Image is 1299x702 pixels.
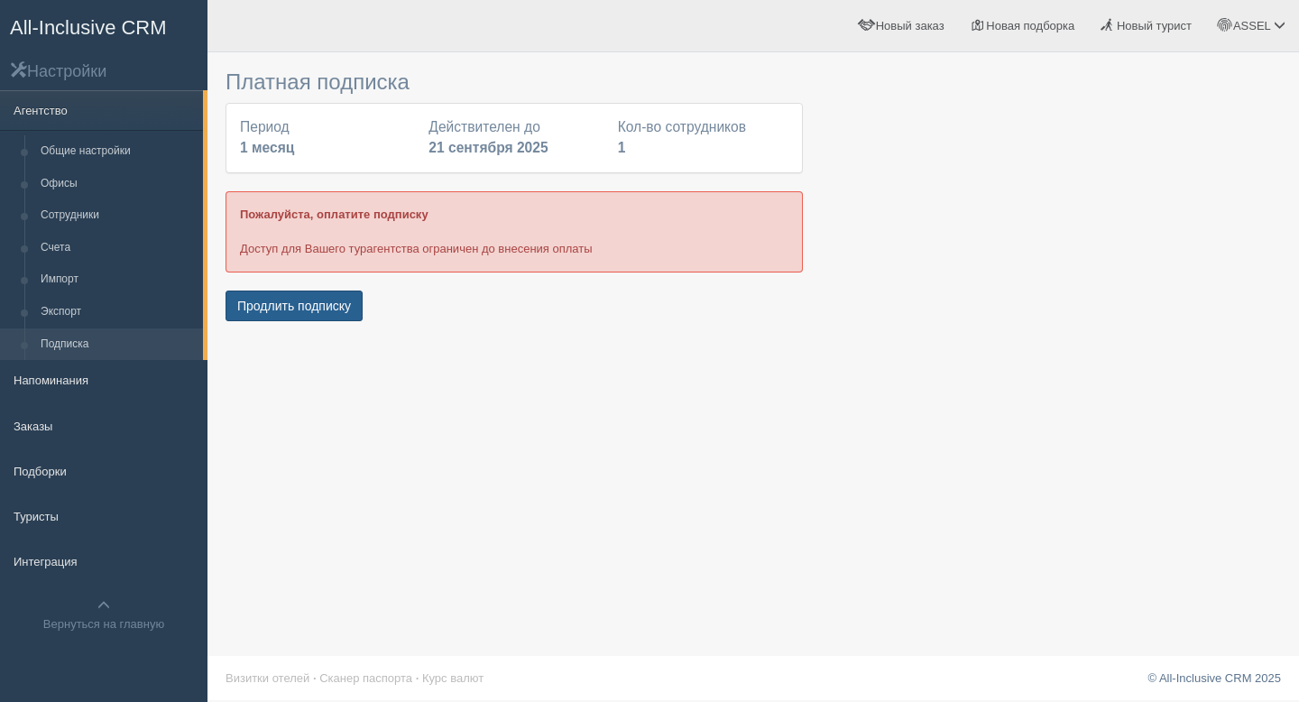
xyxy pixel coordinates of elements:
div: Действителен до [419,117,608,159]
div: Доступ для Вашего турагентства ограничен до внесения оплаты [226,191,803,272]
a: © All-Inclusive CRM 2025 [1147,671,1281,685]
a: Подписка [32,328,203,361]
a: Сотрудники [32,199,203,232]
a: Визитки отелей [226,671,309,685]
span: · [313,671,317,685]
span: ASSEL [1233,19,1270,32]
b: 1 месяц [240,140,294,155]
h3: Платная подписка [226,70,803,94]
a: Импорт [32,263,203,296]
div: Кол-во сотрудников [609,117,797,159]
span: Новый заказ [876,19,944,32]
span: All-Inclusive CRM [10,16,167,39]
span: · [416,671,419,685]
a: Общие настройки [32,135,203,168]
div: Период [231,117,419,159]
a: Сканер паспорта [319,671,412,685]
a: Офисы [32,168,203,200]
a: Счета [32,232,203,264]
a: Экспорт [32,296,203,328]
b: Пожалуйста, оплатите подписку [240,208,428,221]
a: All-Inclusive CRM [1,1,207,51]
span: Новый турист [1117,19,1192,32]
button: Продлить подписку [226,291,363,321]
a: Курс валют [422,671,484,685]
b: 1 [618,140,626,155]
span: Новая подборка [986,19,1074,32]
b: 21 сентября 2025 [428,140,548,155]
